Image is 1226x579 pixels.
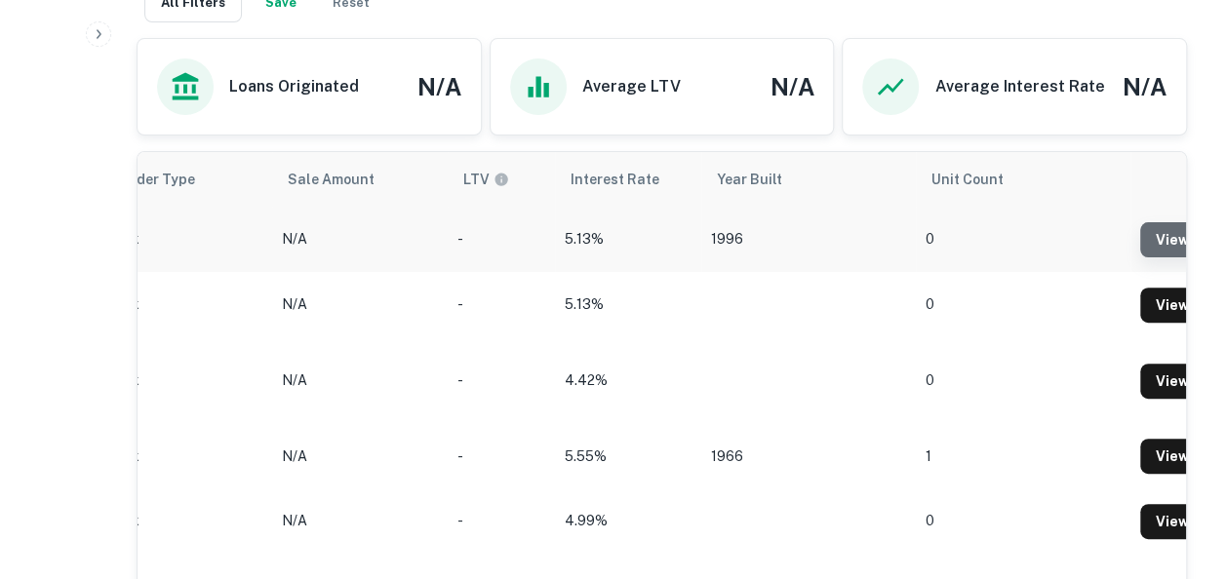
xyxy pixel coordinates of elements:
p: Bank [106,294,262,315]
p: - [457,294,545,315]
p: N/A [282,229,438,250]
p: 4.99% [565,511,692,531]
p: Bank [106,511,262,531]
span: Lender Type [112,168,195,191]
p: 5.13% [565,229,692,250]
p: 1996 [711,229,906,250]
p: 5.13% [565,294,692,315]
h6: Loans Originated [229,75,359,98]
h4: N/A [1123,69,1167,104]
h4: N/A [770,69,813,104]
a: View [1140,288,1205,323]
span: Unit Count [931,168,1029,191]
h4: N/A [417,69,461,104]
th: Interest Rate [555,152,701,207]
h6: Average Interest Rate [934,75,1104,98]
div: LTVs displayed on the website are for informational purposes only and may be reported incorrectly... [463,169,509,190]
th: Sale Amount [272,152,448,207]
span: Sale Amount [288,168,400,191]
span: LTVs displayed on the website are for informational purposes only and may be reported incorrectly... [463,169,534,190]
th: Unit Count [916,152,1130,207]
p: N/A [282,446,438,467]
p: Bank [106,229,262,250]
th: Year Built [701,152,916,207]
th: LTVs displayed on the website are for informational purposes only and may be reported incorrectly... [448,152,555,207]
a: View [1140,222,1205,257]
p: 0 [926,229,1121,250]
p: N/A [282,370,438,391]
p: Bank [106,370,262,391]
p: Bank [106,446,262,467]
p: 5.55% [565,446,692,467]
p: 0 [926,294,1121,315]
h6: Average LTV [582,75,681,98]
iframe: Chat Widget [1128,423,1226,517]
p: - [457,511,545,531]
a: View [1140,364,1205,399]
span: Year Built [717,168,808,191]
th: Lender Type [97,152,272,207]
p: - [457,370,545,391]
p: N/A [282,511,438,531]
p: 0 [926,511,1121,531]
p: 4.42% [565,370,692,391]
p: 1 [926,446,1121,467]
p: N/A [282,294,438,315]
p: 0 [926,370,1121,391]
p: 1966 [711,446,906,467]
p: - [457,229,545,250]
a: View [1140,504,1205,539]
span: Interest Rate [571,168,685,191]
p: - [457,446,545,467]
h6: LTV [463,169,490,190]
